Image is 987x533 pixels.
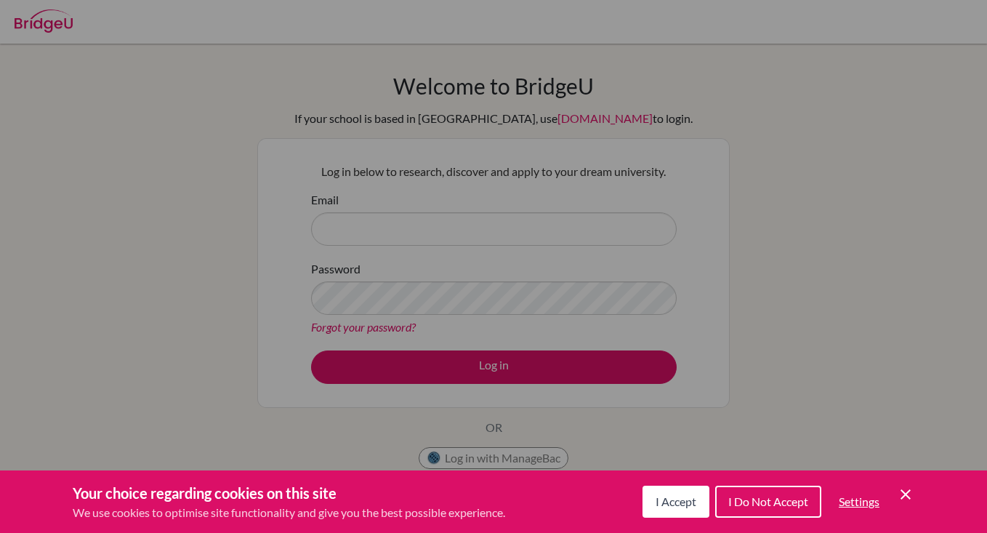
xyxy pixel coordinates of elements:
[73,482,505,504] h3: Your choice regarding cookies on this site
[839,494,879,508] span: Settings
[642,486,709,518] button: I Accept
[656,494,696,508] span: I Accept
[715,486,821,518] button: I Do Not Accept
[897,486,914,503] button: Save and close
[73,504,505,521] p: We use cookies to optimise site functionality and give you the best possible experience.
[728,494,808,508] span: I Do Not Accept
[827,487,891,516] button: Settings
